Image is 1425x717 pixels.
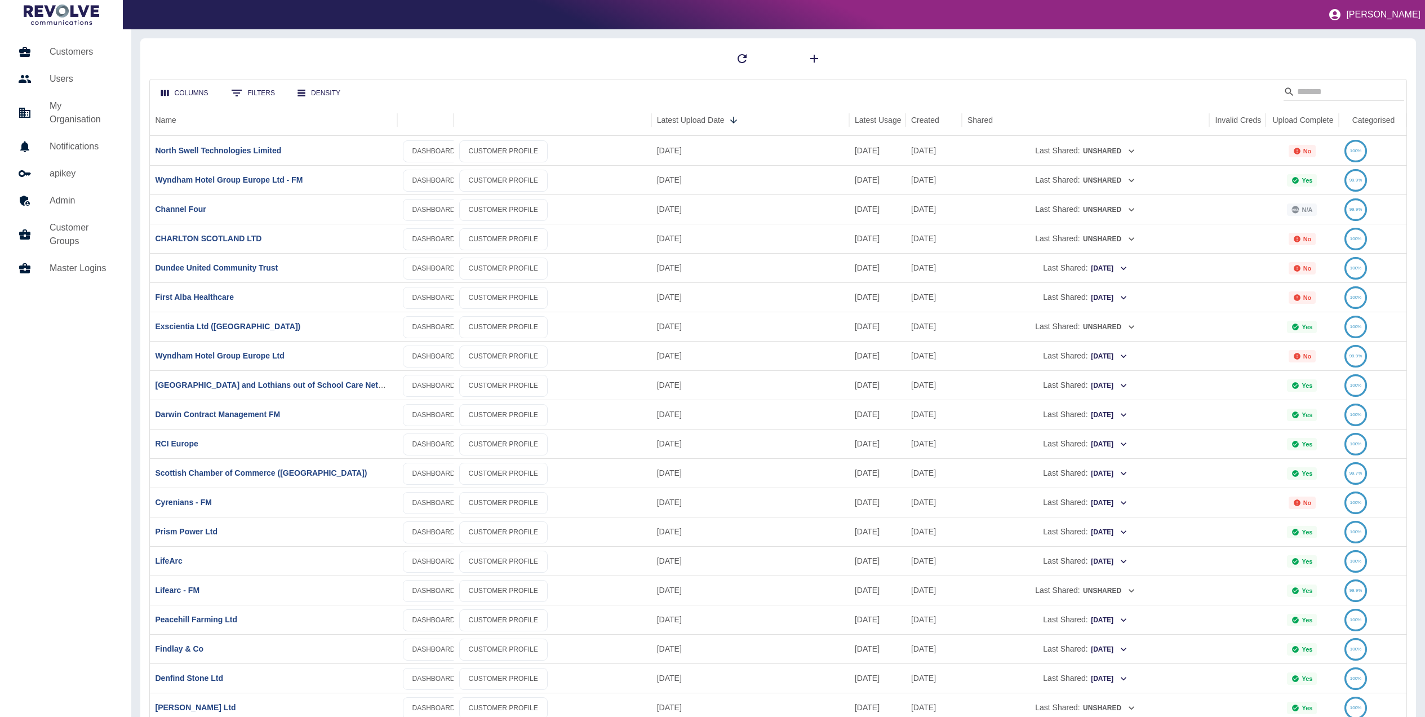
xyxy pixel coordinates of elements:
[1303,236,1312,242] p: No
[459,258,548,280] a: CUSTOMER PROFILE
[1090,524,1128,541] button: [DATE]
[50,194,113,207] h5: Admin
[459,492,548,514] a: CUSTOMER PROFILE
[1287,203,1317,216] div: This status is not applicable for customers using manual upload.
[1350,236,1361,241] text: 100%
[849,136,905,165] div: 10 Oct 2025
[849,517,905,546] div: 04 Oct 2025
[156,439,198,448] a: RCI Europe
[1302,470,1312,477] p: Yes
[905,282,962,312] div: 04 Jul 2023
[1302,529,1312,535] p: Yes
[403,375,465,397] a: DASHBOARD
[651,312,849,341] div: 13 Oct 2025
[651,400,849,429] div: 13 Oct 2025
[967,371,1204,400] div: Last Shared:
[156,263,278,272] a: Dundee United Community Trust
[1349,353,1362,358] text: 99.9%
[1302,324,1312,330] p: Yes
[403,346,465,368] a: DASHBOARD
[651,517,849,546] div: 13 Oct 2025
[156,703,236,712] a: [PERSON_NAME] Ltd
[967,605,1204,634] div: Last Shared:
[9,214,122,255] a: Customer Groups
[156,615,237,624] a: Peacehill Farming Ltd
[1090,670,1128,688] button: [DATE]
[905,253,962,282] div: 04 Jul 2023
[1272,116,1333,125] div: Upload Complete
[1289,350,1316,362] div: Not all required reports for this customer were uploaded for the latest usage month.
[1090,465,1128,483] button: [DATE]
[403,287,465,309] a: DASHBOARD
[9,38,122,65] a: Customers
[403,316,465,338] a: DASHBOARD
[1303,353,1312,360] p: No
[911,116,939,125] div: Created
[156,116,176,125] div: Name
[967,254,1204,282] div: Last Shared:
[156,527,217,536] a: Prism Power Ltd
[9,92,122,133] a: My Organisation
[1090,612,1128,629] button: [DATE]
[1302,177,1312,184] p: Yes
[849,341,905,370] div: 04 Oct 2025
[50,167,113,180] h5: apikey
[651,224,849,253] div: 13 Oct 2025
[403,609,465,631] a: DASHBOARD
[905,576,962,605] div: 21 Aug 2025
[9,187,122,214] a: Admin
[651,136,849,165] div: 15 Oct 2025
[156,175,303,184] a: Wyndham Hotel Group Europe Ltd - FM
[1302,411,1312,418] p: Yes
[1289,262,1316,275] div: Not all required reports for this customer were uploaded for the latest usage month.
[1302,587,1312,594] p: Yes
[905,224,962,253] div: 13 Oct 2025
[459,580,548,602] a: CUSTOMER PROFILE
[1349,207,1362,212] text: 99.9%
[152,83,217,104] button: Select columns
[1082,700,1136,717] button: Unshared
[905,546,962,576] div: 04 Jul 2023
[967,517,1204,546] div: Last Shared:
[1289,145,1316,157] div: Not all required reports for this customer were uploaded for the latest usage month.
[1289,291,1316,304] div: Not all required reports for this customer were uploaded for the latest usage month.
[156,468,367,477] a: Scottish Chamber of Commerce ([GEOGRAPHIC_DATA])
[156,556,183,565] a: LifeArc
[1324,3,1425,26] button: [PERSON_NAME]
[1350,383,1361,388] text: 100%
[849,400,905,429] div: 05 Oct 2025
[1082,582,1136,600] button: Unshared
[651,370,849,400] div: 13 Oct 2025
[849,370,905,400] div: 04 Oct 2025
[156,644,204,653] a: Findlay & Co
[905,136,962,165] div: 07 May 2025
[459,521,548,543] a: CUSTOMER PROFILE
[905,400,962,429] div: 04 Jul 2023
[459,668,548,690] a: CUSTOMER PROFILE
[967,136,1204,165] div: Last Shared:
[403,580,465,602] a: DASHBOARD
[905,312,962,341] div: 04 Jul 2023
[967,312,1204,341] div: Last Shared:
[905,488,962,517] div: 04 Jul 2023
[1302,441,1312,448] p: Yes
[403,521,465,543] a: DASHBOARD
[849,224,905,253] div: 17 Sep 2025
[1090,260,1128,277] button: [DATE]
[849,605,905,634] div: 02 Oct 2025
[726,112,742,128] button: Sort
[849,194,905,224] div: 30 Jun 2025
[1303,148,1312,154] p: No
[50,72,113,86] h5: Users
[9,133,122,160] a: Notifications
[459,346,548,368] a: CUSTOMER PROFILE
[1303,499,1312,506] p: No
[855,116,902,125] div: Latest Usage
[459,639,548,661] a: CUSTOMER PROFILE
[967,283,1204,312] div: Last Shared:
[1350,265,1361,271] text: 100%
[651,253,849,282] div: 13 Oct 2025
[849,663,905,693] div: 30 Sep 2025
[905,165,962,194] div: 14 Oct 2025
[1090,436,1128,453] button: [DATE]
